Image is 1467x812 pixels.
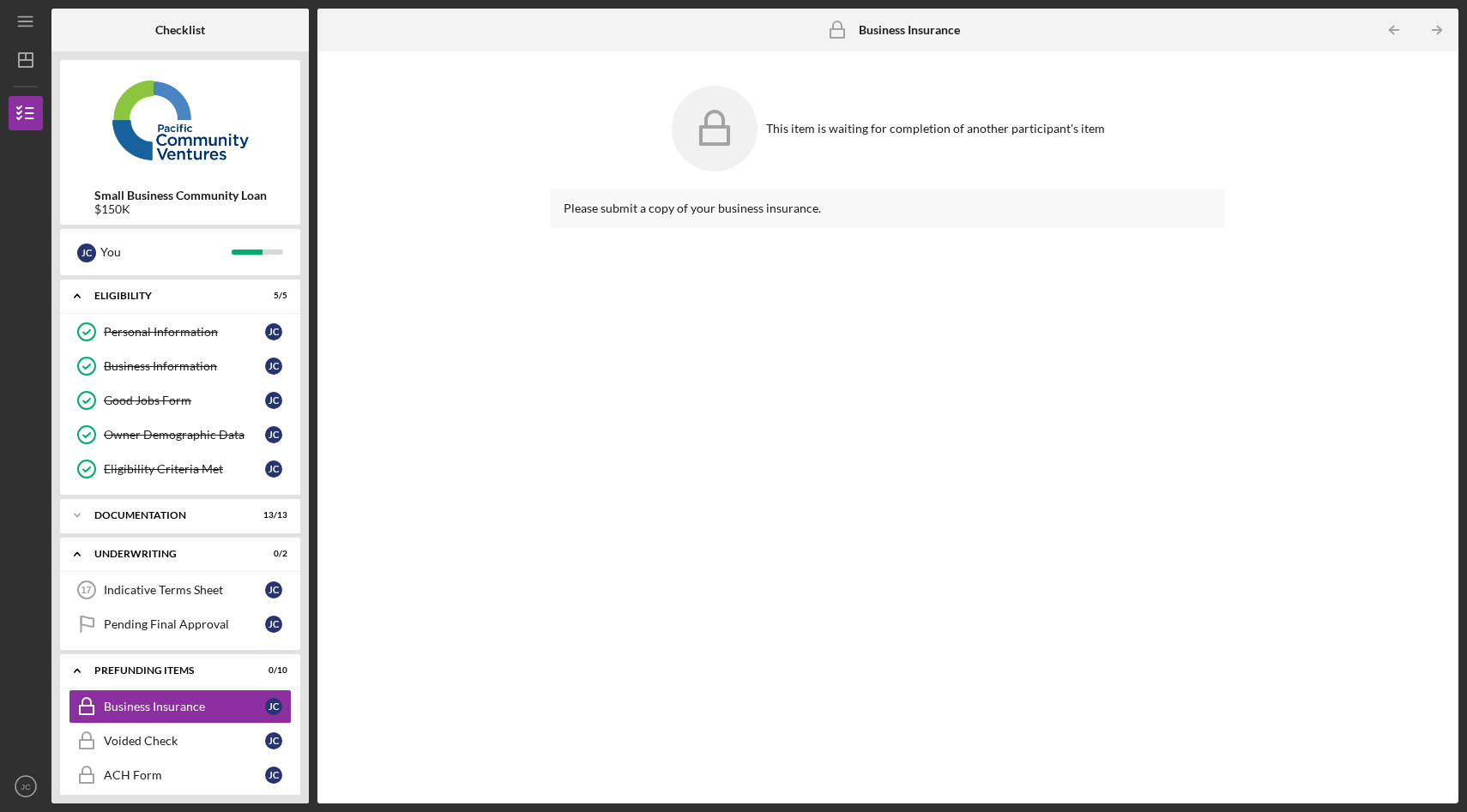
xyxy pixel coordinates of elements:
[104,462,265,476] div: Eligibility Criteria Met
[94,291,244,301] div: Eligibility
[94,549,244,559] div: Underwriting
[94,665,244,676] div: Prefunding Items
[766,122,1105,135] div: This item is waiting for completion of another participant's item
[104,617,265,631] div: Pending Final Approval
[69,452,292,486] a: Eligibility Criteria MetJC
[104,394,265,407] div: Good Jobs Form
[265,732,282,749] div: J C
[104,734,265,748] div: Voided Check
[265,426,282,443] div: J C
[69,689,292,724] a: Business InsuranceJC
[104,700,265,713] div: Business Insurance
[257,665,287,676] div: 0 / 10
[265,323,282,340] div: J C
[60,69,300,171] img: Product logo
[94,510,244,520] div: Documentation
[94,202,267,216] div: $150K
[155,23,205,37] b: Checklist
[100,238,232,267] div: You
[265,460,282,478] div: J C
[69,418,292,452] a: Owner Demographic DataJC
[564,201,1212,215] div: Please submit a copy of your business insurance.
[69,724,292,758] a: Voided CheckJC
[257,291,287,301] div: 5 / 5
[265,616,282,633] div: J C
[257,510,287,520] div: 13 / 13
[265,392,282,409] div: J C
[265,767,282,784] div: J C
[21,782,31,791] text: JC
[859,23,960,37] b: Business Insurance
[104,428,265,442] div: Owner Demographic Data
[265,358,282,375] div: J C
[77,244,96,262] div: J C
[257,549,287,559] div: 0 / 2
[104,359,265,373] div: Business Information
[265,581,282,598] div: J C
[69,758,292,792] a: ACH FormJC
[104,768,265,782] div: ACH Form
[81,585,91,595] tspan: 17
[104,325,265,339] div: Personal Information
[9,769,43,803] button: JC
[69,607,292,641] a: Pending Final ApprovalJC
[94,189,267,202] b: Small Business Community Loan
[69,349,292,383] a: Business InformationJC
[265,698,282,715] div: J C
[69,315,292,349] a: Personal InformationJC
[69,573,292,607] a: 17Indicative Terms SheetJC
[69,383,292,418] a: Good Jobs FormJC
[104,583,265,597] div: Indicative Terms Sheet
